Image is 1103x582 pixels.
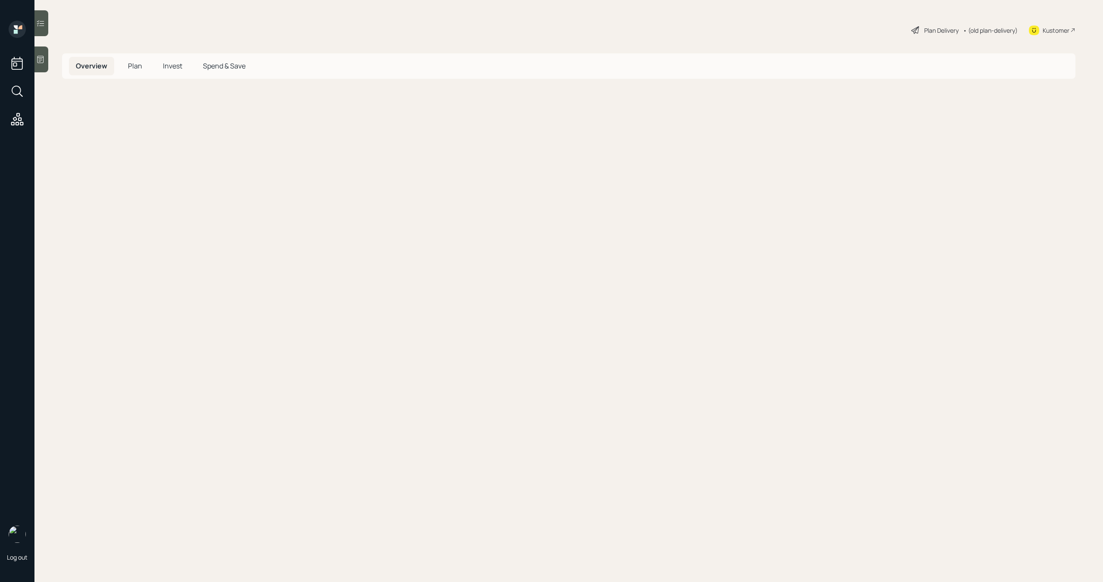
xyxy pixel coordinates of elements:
span: Overview [76,61,107,71]
img: michael-russo-headshot.png [9,526,26,543]
div: • (old plan-delivery) [963,26,1018,35]
div: Plan Delivery [924,26,959,35]
span: Spend & Save [203,61,246,71]
div: Log out [7,553,28,561]
span: Invest [163,61,182,71]
div: Kustomer [1043,26,1069,35]
span: Plan [128,61,142,71]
